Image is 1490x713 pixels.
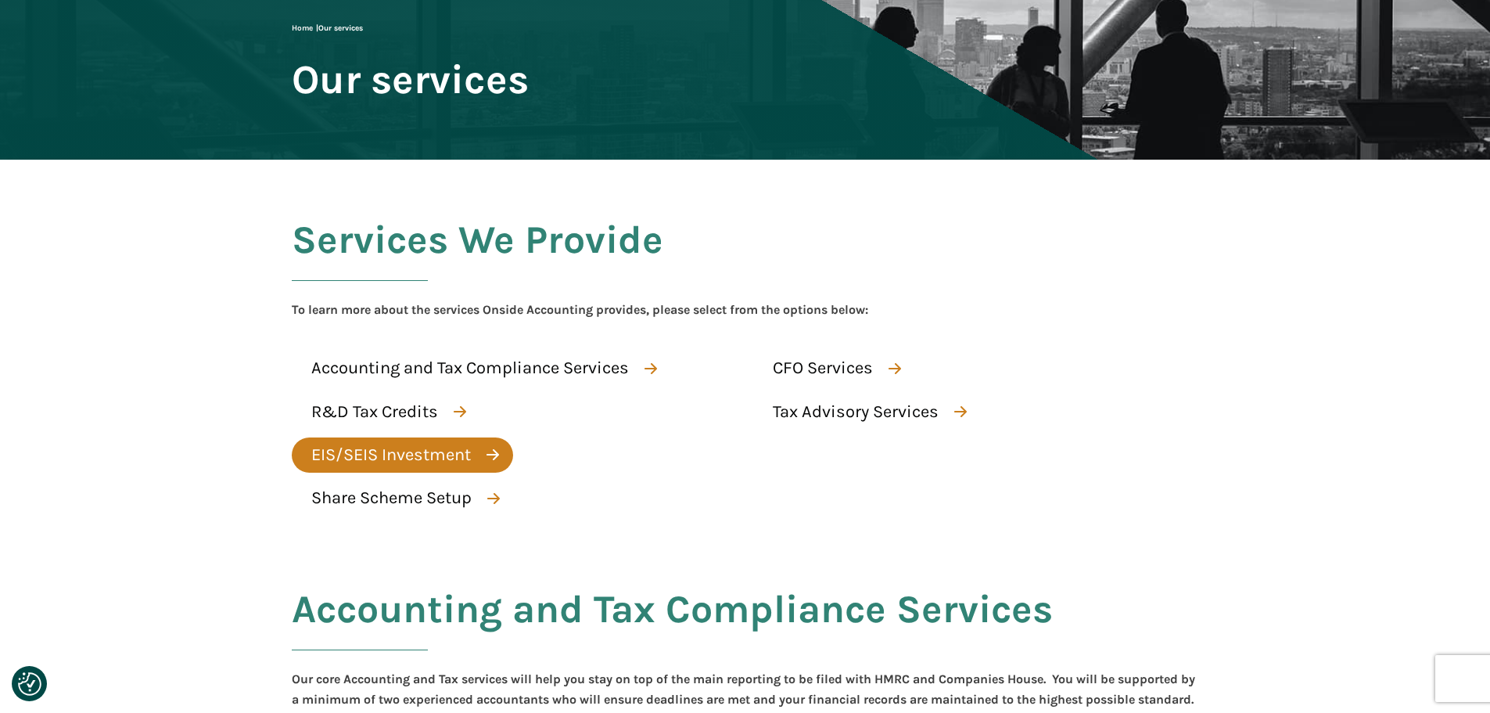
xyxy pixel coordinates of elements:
[292,23,313,33] a: Home
[773,355,873,382] div: CFO Services
[773,398,939,426] div: Tax Advisory Services
[18,672,41,696] img: Revisit consent button
[311,441,471,469] div: EIS/SEIS Investment
[311,484,472,512] div: Share Scheme Setup
[318,23,363,33] span: Our services
[753,394,981,430] a: Tax Advisory Services
[18,672,41,696] button: Consent Preferences
[292,351,671,386] a: Accounting and Tax Compliance Services
[292,300,868,320] div: To learn more about the services Onside Accounting provides, please select from the options below:
[292,669,1199,709] div: Our core Accounting and Tax services will help you stay on top of the main reporting to be filed ...
[311,355,629,382] div: Accounting and Tax Compliance Services
[292,438,513,473] a: EIS/SEIS Investment
[292,588,1053,669] h2: Accounting and Tax Compliance Services
[292,481,514,516] a: Share Scheme Setup
[292,394,480,430] a: R&D Tax Credits
[292,218,663,300] h2: Services We Provide
[292,23,363,33] span: |
[753,351,915,386] a: CFO Services
[311,398,438,426] div: R&D Tax Credits
[292,58,529,101] span: Our services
